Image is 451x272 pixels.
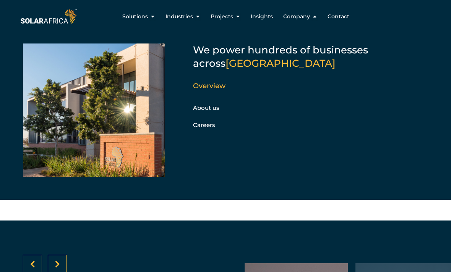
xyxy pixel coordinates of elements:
span: Company [283,13,310,21]
a: About us [193,104,219,111]
a: Overview [193,82,226,90]
span: [GEOGRAPHIC_DATA] [226,57,336,69]
span: Projects [211,13,233,21]
a: Insights [251,13,273,21]
span: Solutions [122,13,148,21]
div: Menu Toggle [78,10,394,24]
span: Industries [165,13,193,21]
nav: Menu [78,10,394,24]
a: Careers [193,121,215,129]
a: Contact [328,13,349,21]
h5: We power hundreds of businesses across [193,43,381,70]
